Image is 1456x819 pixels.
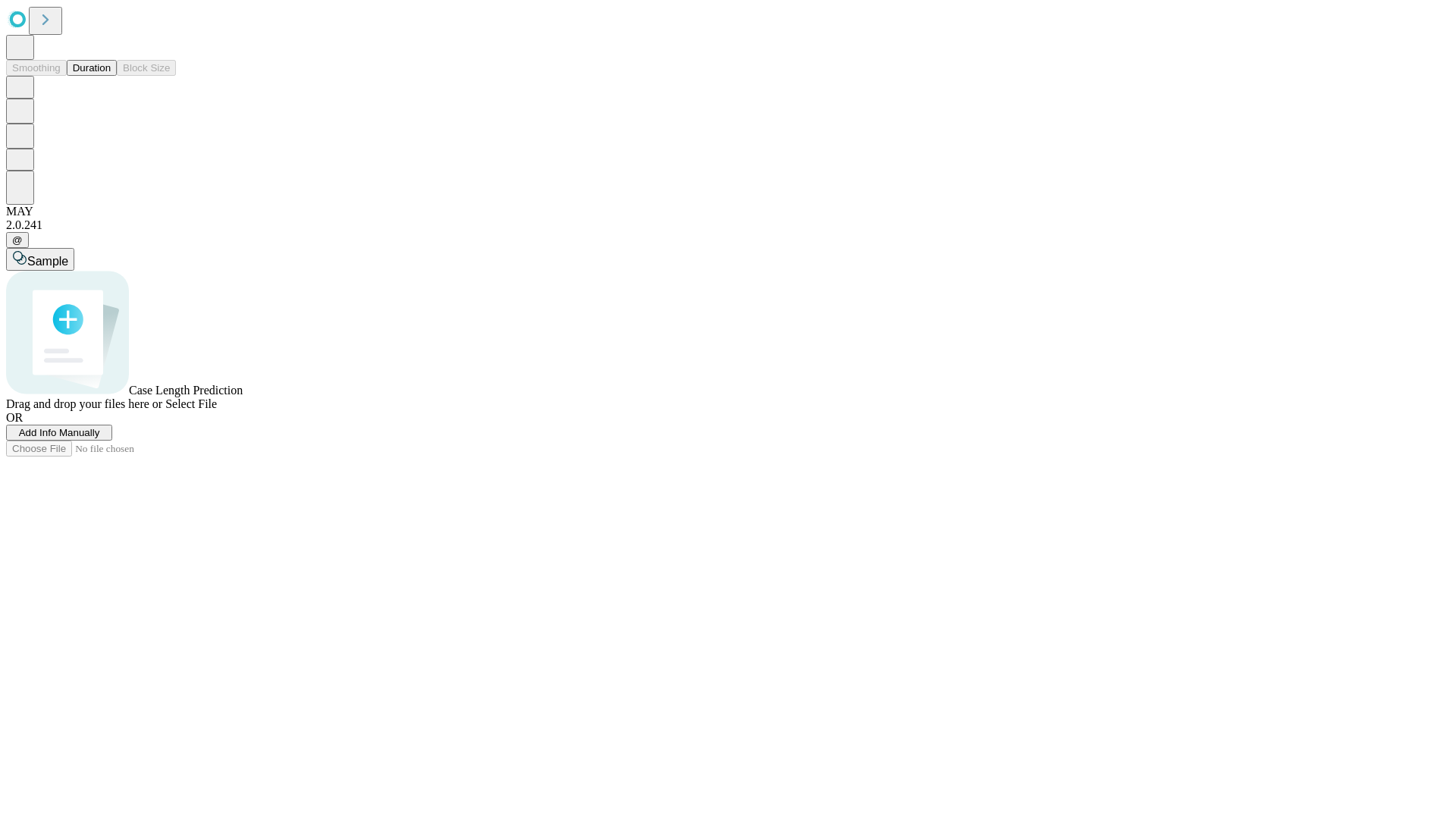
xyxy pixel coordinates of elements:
[6,60,67,76] button: Smoothing
[19,427,100,438] span: Add Info Manually
[6,248,74,271] button: Sample
[165,397,217,410] span: Select File
[6,397,162,410] span: Drag and drop your files here or
[6,218,1450,232] div: 2.0.241
[117,60,176,76] button: Block Size
[6,425,112,441] button: Add Info Manually
[27,255,68,268] span: Sample
[67,60,117,76] button: Duration
[129,384,243,397] span: Case Length Prediction
[12,234,23,246] span: @
[6,411,23,424] span: OR
[6,205,1450,218] div: MAY
[6,232,29,248] button: @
